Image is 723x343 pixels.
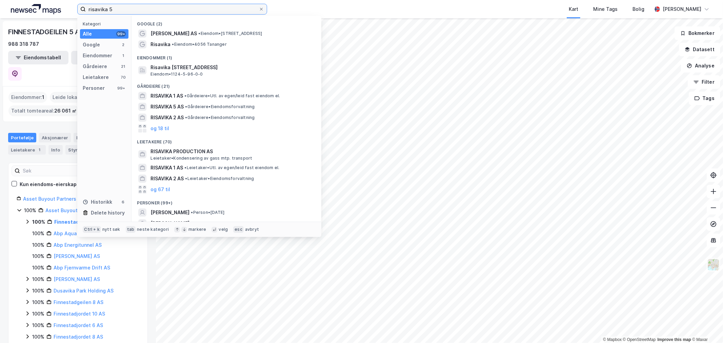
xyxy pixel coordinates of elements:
input: Søk på adresse, matrikkel, gårdeiere, leietakere eller personer [86,4,259,14]
span: • [191,210,193,215]
span: • [172,42,174,47]
div: Mine Tags [593,5,618,13]
div: Leide lokasjoner : [50,92,98,103]
button: og 18 til [150,124,169,133]
div: 100% [32,321,44,329]
div: 100% [32,333,44,341]
div: Kategori [83,21,128,26]
input: Søk [20,166,94,176]
span: Leietaker • Kondensering av gass mtp. transport [150,156,252,161]
div: Google (2) [132,16,321,28]
div: Alle [83,30,92,38]
div: 1 [36,146,43,153]
div: 100% [32,264,44,272]
div: 100% [32,298,44,306]
div: 100% [32,275,44,283]
div: Kontrollprogram for chat [689,310,723,343]
span: Eiendom • 4056 Tananger [172,42,226,47]
div: 2 [120,42,126,47]
div: Leietakere [83,73,109,81]
span: Gårdeiere • Utl. av egen/leid fast eiendom el. [184,93,280,99]
span: RISAVIKA 2 AS [150,114,184,122]
a: Abp Energitunnel AS [54,242,102,248]
a: Mapbox [603,337,622,342]
div: 100% [32,241,44,249]
button: Filter [688,75,720,89]
button: Tags [689,92,720,105]
div: 21 [120,64,126,69]
span: • [191,221,193,226]
a: Finnestadgeilen 5 AS [54,219,106,225]
span: 1 [42,93,44,101]
div: 1 [120,53,126,58]
span: Eiendom • [STREET_ADDRESS] [198,31,262,36]
div: Eiendommer (1) [132,50,321,62]
a: Finnestadjordet 8 AS [54,334,103,340]
div: Info [48,145,63,155]
button: Datasett [679,43,720,56]
span: [PERSON_NAME] AS [150,29,197,38]
div: Kart [569,5,578,13]
div: 100% [32,218,45,226]
a: OpenStreetMap [623,337,656,342]
span: • [184,165,186,170]
div: Totalt tomteareal : [8,105,79,116]
a: Asset Buyout Partners AS [45,207,106,213]
div: velg [219,227,228,232]
div: Personer [83,84,105,92]
div: Eiendommer [74,133,115,142]
div: Historikk [83,198,112,206]
button: Eiendomstabell [8,51,68,64]
div: Google [83,41,100,49]
div: Styret [65,145,93,155]
div: Bolig [632,5,644,13]
a: Abp Aqua Mongstad AS [54,230,109,236]
div: 100% [32,287,44,295]
a: Dusavika Park Holding AS [54,288,114,294]
a: Finnestadjordet 6 AS [54,322,103,328]
div: Gårdeiere (21) [132,78,321,90]
img: Z [707,258,720,271]
span: RISAVIKA 1 AS [150,92,183,100]
a: Improve this map [658,337,691,342]
span: Person • [DATE] [191,210,224,215]
span: Person • [DATE] [191,221,224,226]
div: Portefølje [8,133,36,142]
iframe: Chat Widget [689,310,723,343]
a: Finnestadgeilen 8 AS [54,299,103,305]
div: 99+ [116,31,126,37]
span: Eiendom • 1124-5-96-0-0 [150,72,203,77]
button: og 67 til [150,185,170,194]
span: Risavika [150,40,170,48]
span: Leietaker • Utl. av egen/leid fast eiendom el. [184,165,279,170]
div: Ctrl + k [83,226,101,233]
div: [PERSON_NAME] [663,5,701,13]
div: FINNESTADGEILEN 5 AS [8,26,85,37]
a: [PERSON_NAME] AS [54,253,100,259]
div: Aksjonærer [39,133,71,142]
span: Leietaker • Eiendomsforvaltning [185,176,254,181]
span: • [184,93,186,98]
div: 99+ [116,85,126,91]
div: esc [233,226,244,233]
span: [PERSON_NAME] [150,208,189,217]
button: Bokmerker [675,26,720,40]
span: • [198,31,200,36]
span: Gårdeiere • Eiendomsforvaltning [185,115,255,120]
div: 6 [120,199,126,205]
span: RISAVIKA 2 AS [150,175,184,183]
div: 70 [120,75,126,80]
div: 100% [32,229,44,238]
span: RISAVIKA 1 AS [150,164,183,172]
div: 988 318 787 [8,40,39,48]
div: 100% [32,310,44,318]
span: [PERSON_NAME] [150,219,189,227]
div: avbryt [245,227,259,232]
div: Delete history [91,209,125,217]
span: Gårdeiere • Eiendomsforvaltning [185,104,255,109]
div: 100% [32,252,44,260]
div: Kun eiendoms-eierskap [20,180,77,188]
span: RISAVIKA PRODUCTION AS [150,147,313,156]
div: 100% [24,206,36,215]
div: Gårdeiere [83,62,107,70]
